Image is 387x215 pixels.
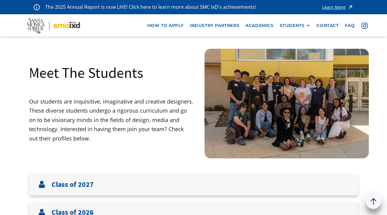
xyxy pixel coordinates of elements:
a: Academics [242,20,276,31]
a: faq [342,20,358,31]
img: icon - information - alert [34,4,40,10]
img: Santa Monica College - SMC IxD logo [27,18,80,33]
div: Learn More [322,5,345,9]
div: STUDENTS [280,23,305,28]
img: icon - arrow - alert [347,3,353,11]
a: industry partners [187,20,242,31]
a: back to top [366,194,381,209]
p: The 2025 Annual Report is now LIVE! Click here to learn more about SMC IxD's achievements! [45,3,257,11]
a: Learn More [322,3,353,11]
h1: Meet The Students [29,63,143,82]
img: icon - instagram [362,23,368,29]
a: contact [313,20,342,31]
img: User icon [38,181,45,188]
a: how to apply [144,20,187,31]
img: Santa Monica College IxD Students engaging with industry [205,49,369,158]
h3: Class of 2027 [52,180,94,189]
p: Our students are inquisitive, imaginative and creative designers. These diverse students undergo ... [29,97,194,143]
